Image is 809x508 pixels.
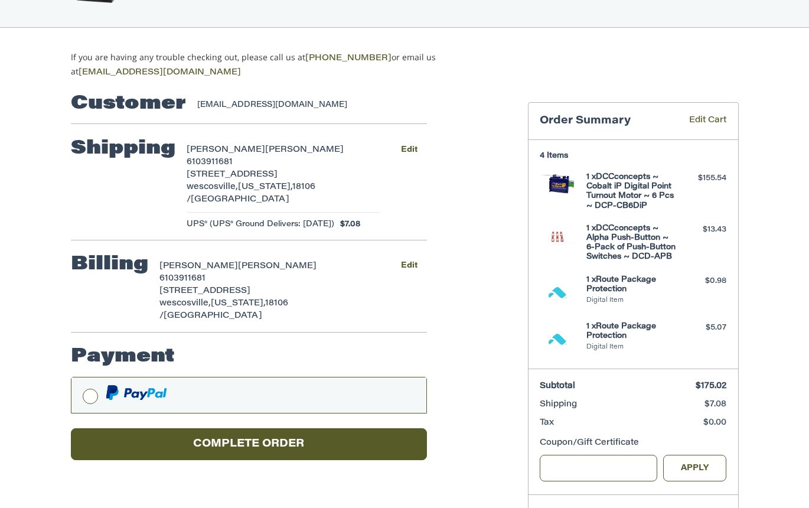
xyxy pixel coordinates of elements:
[187,219,334,230] span: UPS® (UPS® Ground Delivers: [DATE])
[696,382,726,390] span: $175.02
[71,92,186,116] h2: Customer
[540,115,672,128] h3: Order Summary
[680,224,726,236] div: $13.43
[71,428,427,461] button: Complete order
[159,275,205,283] span: 6103911681
[663,455,727,481] button: Apply
[238,262,317,271] span: [PERSON_NAME]
[680,172,726,184] div: $155.54
[672,115,726,128] a: Edit Cart
[187,171,278,179] span: [STREET_ADDRESS]
[703,419,726,427] span: $0.00
[586,322,677,341] h4: 1 x Route Package Protection
[704,400,726,409] span: $7.08
[305,54,392,63] a: [PHONE_NUMBER]
[159,262,238,271] span: [PERSON_NAME]
[71,51,473,79] p: If you are having any trouble checking out, please call us at or email us at
[187,158,233,167] span: 6103911681
[71,137,175,161] h2: Shipping
[191,196,289,204] span: [GEOGRAPHIC_DATA]
[238,183,292,191] span: [US_STATE],
[586,343,677,353] li: Digital Item
[187,183,238,191] span: wescosville,
[586,275,677,295] h4: 1 x Route Package Protection
[392,258,427,275] button: Edit
[211,299,265,308] span: [US_STATE],
[540,400,577,409] span: Shipping
[586,296,677,306] li: Digital Item
[586,224,677,262] h4: 1 x DCCconcepts ~ Alpha Push-Button ~ 6-Pack of Push-Button Switches ~ DCD-APB
[680,275,726,287] div: $0.98
[159,299,288,320] span: 18106 /
[540,455,657,481] input: Gift Certificate or Coupon Code
[71,345,175,369] h2: Payment
[540,151,726,161] h3: 4 Items
[540,437,726,450] div: Coupon/Gift Certificate
[79,69,241,77] a: [EMAIL_ADDRESS][DOMAIN_NAME]
[71,253,148,276] h2: Billing
[334,219,360,230] span: $7.08
[392,141,427,158] button: Edit
[187,146,265,154] span: [PERSON_NAME]
[680,322,726,334] div: $5.07
[159,299,211,308] span: wescosville,
[159,287,250,295] span: [STREET_ADDRESS]
[586,172,677,211] h4: 1 x DCCconcepts ~ Cobalt iP Digital Point Turnout Motor ~ 6 Pcs ~ DCP-CB6DiP
[106,385,167,400] img: PayPal icon
[540,419,554,427] span: Tax
[265,146,344,154] span: [PERSON_NAME]
[540,382,575,390] span: Subtotal
[164,312,262,320] span: [GEOGRAPHIC_DATA]
[197,99,415,111] div: [EMAIL_ADDRESS][DOMAIN_NAME]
